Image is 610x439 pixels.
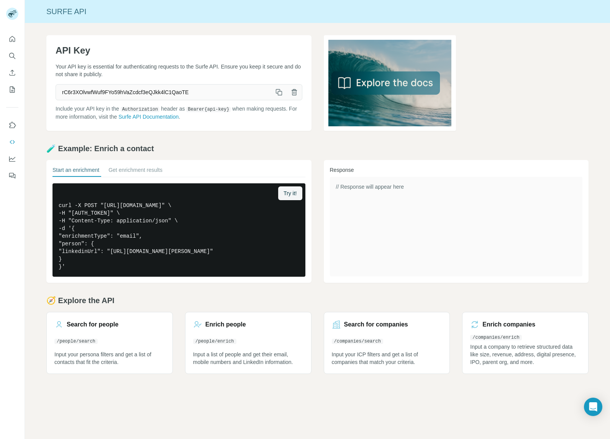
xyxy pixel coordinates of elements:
span: // Response will appear here [336,184,404,190]
button: Use Surfe API [6,135,18,149]
div: Open Intercom Messenger [584,398,602,416]
p: Include your API key in the header as when making requests. For more information, visit the . [56,105,302,121]
button: Use Surfe on LinkedIn [6,118,18,132]
p: Your API key is essential for authenticating requests to the Surfe API. Ensure you keep it secure... [56,63,302,78]
a: Enrich people/people/enrichInput a list of people and get their email, mobile numbers and LinkedI... [185,312,312,374]
a: Enrich companies/companies/enrichInput a company to retrieve structured data like size, revenue, ... [462,312,589,374]
span: rC6r3XOlvwfWuf9FYo59hVaZcdcf3eQJkk4lC1QaoTE [56,85,271,99]
span: Try it! [284,189,297,197]
button: Feedback [6,169,18,183]
a: Search for people/people/searchInput your persona filters and get a list of contacts that fit the... [46,312,173,374]
button: Enrich CSV [6,66,18,80]
h3: Search for companies [344,320,408,329]
p: Input a company to retrieve structured data like size, revenue, address, digital presence, IPO, p... [470,343,580,366]
button: Get enrichment results [108,166,162,177]
h2: 🧭 Explore the API [46,295,589,306]
code: Bearer {api-key} [186,107,231,112]
h2: 🧪 Example: Enrich a contact [46,143,589,154]
h3: Enrich people [205,320,246,329]
code: /companies/enrich [470,335,521,340]
h3: Search for people [67,320,118,329]
button: Quick start [6,32,18,46]
button: Start an enrichment [52,166,99,177]
p: Input your persona filters and get a list of contacts that fit the criteria. [54,351,165,366]
button: Dashboard [6,152,18,166]
p: Input your ICP filters and get a list of companies that match your criteria. [332,351,442,366]
code: /people/search [54,339,98,344]
code: /people/enrich [193,339,236,344]
h1: API Key [56,44,302,57]
h3: Response [330,166,583,174]
a: Surfe API Documentation [118,114,179,120]
div: Surfe API [25,6,610,17]
code: Authorization [121,107,160,112]
h3: Enrich companies [482,320,535,329]
button: Try it! [278,186,302,200]
code: /companies/search [332,339,383,344]
a: Search for companies/companies/searchInput your ICP filters and get a list of companies that matc... [324,312,450,374]
button: My lists [6,83,18,96]
p: Input a list of people and get their email, mobile numbers and LinkedIn information. [193,351,303,366]
button: Search [6,49,18,63]
pre: curl -X POST "[URL][DOMAIN_NAME]" \ -H "[AUTH_TOKEN]" \ -H "Content-Type: application/json" \ -d ... [52,183,305,277]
